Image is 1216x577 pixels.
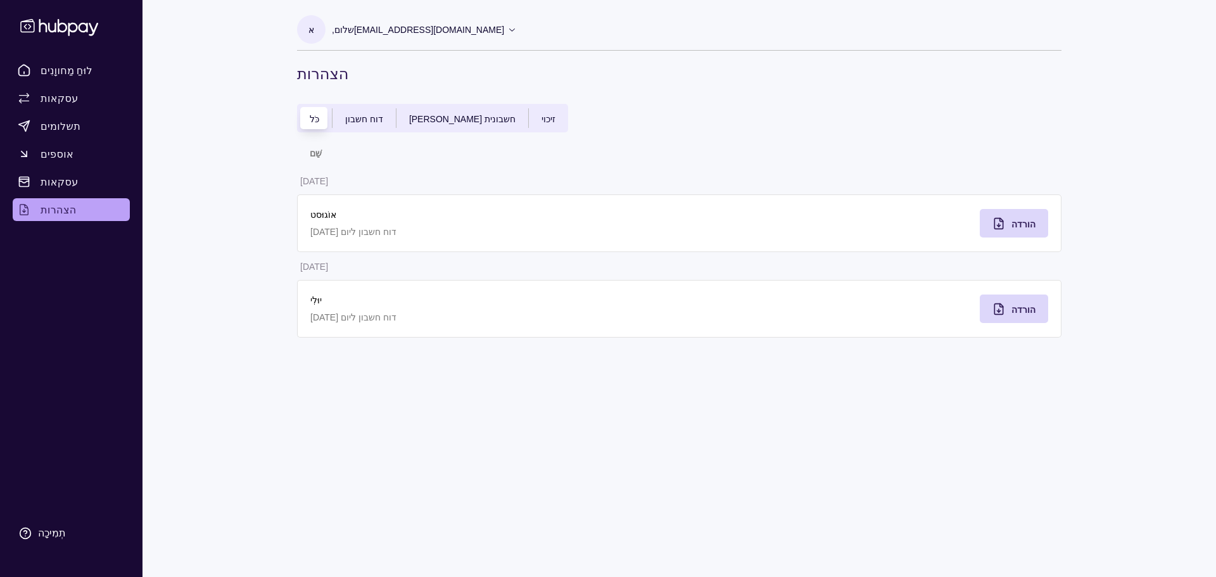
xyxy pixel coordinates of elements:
[41,203,77,216] font: הצהרות
[310,227,396,237] font: דוח חשבון ליום [DATE]
[345,114,383,124] font: דוח חשבון
[300,176,328,186] font: [DATE]
[41,64,92,77] font: לוּחַ מַחווָנִים
[308,25,314,35] font: א
[13,520,130,547] a: תְמִיכָה
[41,175,79,188] font: עסקאות
[409,114,516,124] font: חשבונית [PERSON_NAME]
[310,210,336,220] font: אוֹגוּסט
[1011,305,1035,315] font: הורדה
[310,295,322,305] font: יוּלִי
[980,209,1048,238] button: הורדה
[38,528,66,538] font: תְמִיכָה
[13,198,130,221] a: הצהרות
[13,59,130,82] a: לוּחַ מַחווָנִים
[332,25,354,35] font: שלום,
[310,148,322,158] font: שֵׁם
[354,25,504,35] font: [EMAIL_ADDRESS][DOMAIN_NAME]
[310,312,396,322] font: דוח חשבון ליום [DATE]
[980,295,1048,323] button: הורדה
[297,64,348,83] font: הצהרות
[41,92,79,105] font: עסקאות
[13,87,130,110] a: עסקאות
[300,262,328,272] font: [DATE]
[41,120,80,132] font: תשלומים
[1011,219,1035,229] font: הורדה
[541,114,555,124] font: זיכוי
[13,170,130,193] a: עסקאות
[41,148,73,160] font: אוספים
[297,104,568,132] div: סוגי מסמכים
[13,143,130,165] a: אוספים
[310,114,319,124] font: כֹּל
[13,115,130,137] a: תשלומים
